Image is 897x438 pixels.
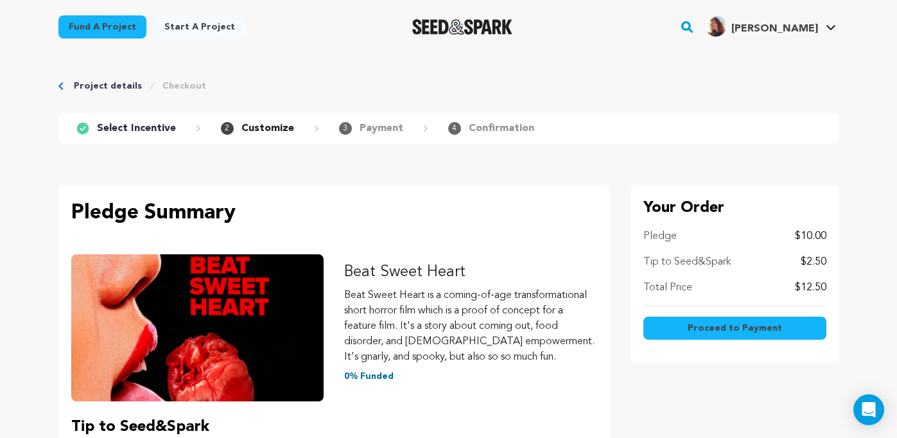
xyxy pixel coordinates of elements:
[58,15,146,39] a: Fund a project
[58,80,839,92] div: Breadcrumb
[412,19,513,35] a: Seed&Spark Homepage
[795,229,826,244] p: $10.00
[731,24,818,34] span: [PERSON_NAME]
[643,317,826,340] button: Proceed to Payment
[643,254,731,270] p: Tip to Seed&Spark
[360,121,403,136] p: Payment
[853,394,884,425] div: Open Intercom Messenger
[162,80,206,92] a: Checkout
[344,288,597,365] p: Beat Sweet Heart is a coming-of-age transformational short horror film which is a proof of concep...
[97,121,176,136] p: Select Incentive
[703,13,839,37] a: Tatyana K.'s Profile
[71,254,324,401] img: Beat Sweet Heart image
[706,16,818,37] div: Tatyana K.'s Profile
[339,122,352,135] span: 3
[154,15,245,39] a: Start a project
[412,19,513,35] img: Seed&Spark Logo Dark Mode
[221,122,234,135] span: 2
[688,322,782,335] span: Proceed to Payment
[71,198,597,229] p: Pledge Summary
[241,121,294,136] p: Customize
[795,280,826,295] p: $12.50
[344,370,597,383] p: 0% Funded
[706,16,726,37] img: 75a678ec86985557.jpg
[71,417,597,437] p: Tip to Seed&Spark
[643,280,692,295] p: Total Price
[344,262,597,283] p: Beat Sweet Heart
[74,80,142,92] a: Project details
[703,13,839,40] span: Tatyana K.'s Profile
[469,121,534,136] p: Confirmation
[448,122,461,135] span: 4
[801,254,826,270] p: $2.50
[643,229,677,244] p: Pledge
[643,198,826,218] p: Your Order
